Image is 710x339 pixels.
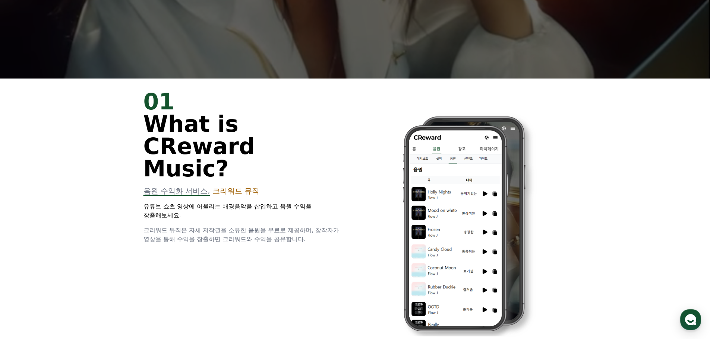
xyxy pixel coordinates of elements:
a: 대화 [49,236,96,255]
span: 설정 [115,247,124,253]
span: 크리워드 뮤직 [212,186,259,195]
span: 음원 수익화 서비스, [143,186,210,195]
span: What is CReward Music? [143,111,255,182]
a: 홈 [2,236,49,255]
p: 유튜브 쇼츠 영상에 어울리는 배경음악을 삽입하고 음원 수익을 창출해보세요. [143,202,346,220]
a: 설정 [96,236,143,255]
span: 대화 [68,247,77,253]
div: 01 [143,90,346,113]
span: 크리워드 뮤직은 자체 저작권을 소유한 음원을 무료로 제공하며, 창작자가 영상을 통해 수익을 창출하면 크리워드와 수익을 공유합니다. [143,227,340,243]
span: 홈 [23,247,28,253]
